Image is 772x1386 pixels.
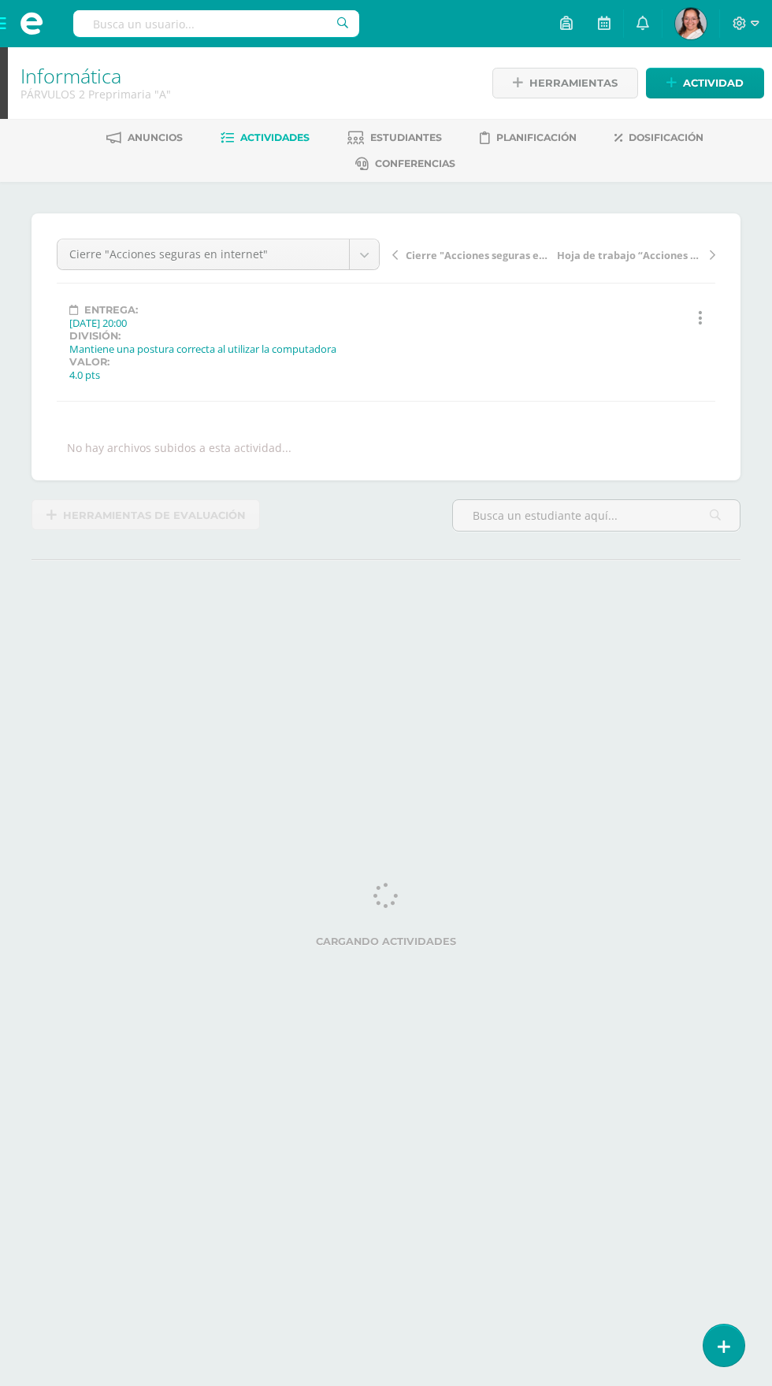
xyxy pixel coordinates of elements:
span: Conferencias [375,157,455,169]
input: Busca un estudiante aquí... [453,500,740,531]
div: [DATE] 20:00 [69,316,138,330]
a: Herramientas [492,68,638,98]
a: Actividades [221,125,310,150]
span: Actividades [240,132,310,143]
span: Estudiantes [370,132,442,143]
span: Herramientas de evaluación [63,501,246,530]
a: Hoja de trabajo “Acciones seguras en internet [554,246,715,262]
span: Cierre "Acciones seguras en internet" [406,248,551,262]
a: Dosificación [614,125,703,150]
span: Actividad [683,69,744,98]
div: Mantiene una postura correcta al utilizar la computadora [69,342,336,356]
a: Cierre "Acciones seguras en internet" [392,246,554,262]
span: Cierre "Acciones seguras en internet" [69,239,337,269]
a: Informática [20,62,121,89]
div: PÁRVULOS 2 Preprimaria 'A' [20,87,472,102]
a: Anuncios [106,125,183,150]
a: Cierre "Acciones seguras en internet" [58,239,379,269]
a: Planificación [480,125,577,150]
span: Dosificación [629,132,703,143]
label: Cargando actividades [38,936,734,947]
span: Planificación [496,132,577,143]
span: Hoja de trabajo “Acciones seguras en internet [557,248,703,262]
span: Entrega: [84,304,138,316]
span: Anuncios [128,132,183,143]
label: Valor: [69,356,109,368]
div: No hay archivos subidos a esta actividad... [67,440,291,455]
a: Estudiantes [347,125,442,150]
div: 4.0 pts [69,368,109,382]
a: Actividad [646,68,764,98]
a: Conferencias [355,151,455,176]
img: dc5ff4e07cc4005fde0d66d8b3792a65.png [675,8,707,39]
label: División: [69,330,336,342]
input: Busca un usuario... [73,10,359,37]
h1: Informática [20,65,472,87]
span: Herramientas [529,69,618,98]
